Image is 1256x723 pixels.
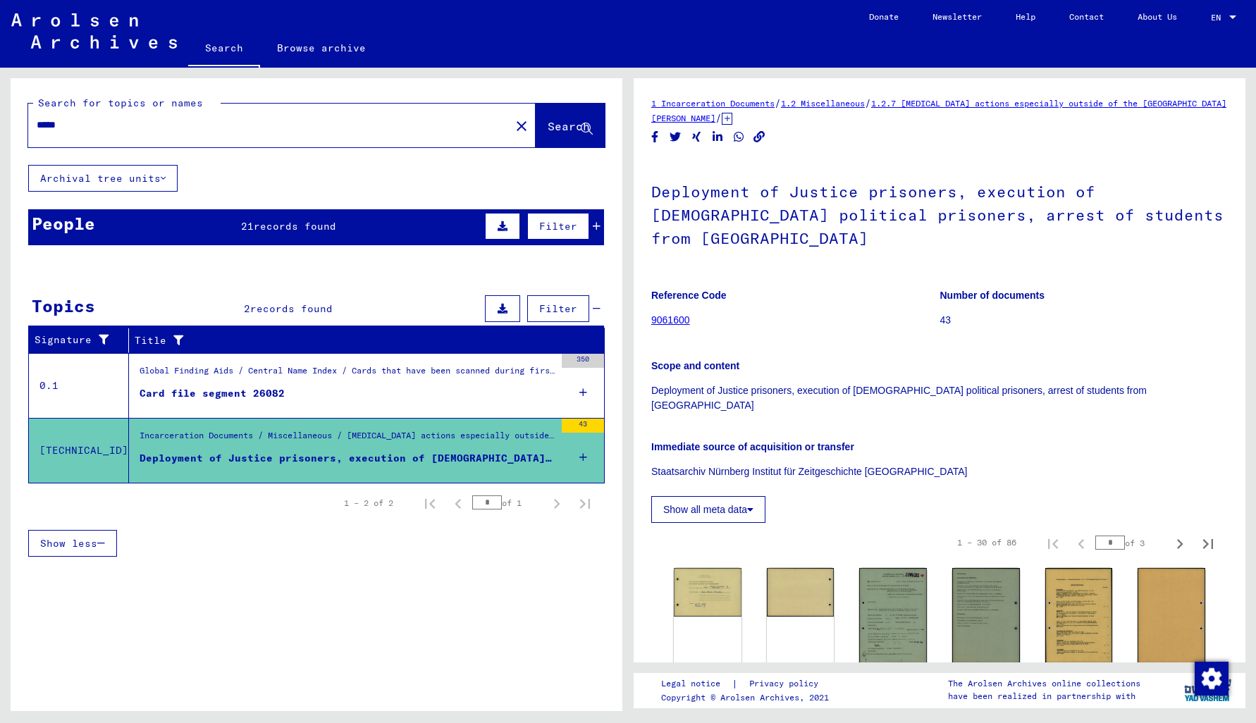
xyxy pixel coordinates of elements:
div: of 3 [1095,536,1166,550]
p: Staatsarchiv Nürnberg Institut für Zeitgeschichte [GEOGRAPHIC_DATA] [651,464,1228,479]
mat-icon: close [513,118,530,135]
p: have been realized in partnership with [948,690,1140,703]
div: | [661,676,835,691]
button: Share on Facebook [648,128,663,146]
button: Search [536,104,605,147]
p: Deployment of Justice prisoners, execution of [DEMOGRAPHIC_DATA] political prisoners, arrest of s... [651,383,1228,413]
div: 1 – 30 of 86 [957,536,1016,549]
a: 9061600 [651,314,690,326]
p: Copyright © Arolsen Archives, 2021 [661,691,835,704]
button: Show less [28,530,117,557]
span: / [715,111,722,124]
button: First page [1039,529,1067,557]
button: Previous page [444,489,472,517]
a: 1.2.7 [MEDICAL_DATA] actions especially outside of the [GEOGRAPHIC_DATA][PERSON_NAME] [651,98,1226,123]
p: 43 [940,313,1229,328]
b: Immediate source of acquisition or transfer [651,441,854,452]
img: 001.jpg [859,568,927,663]
button: Last page [571,489,599,517]
span: Search [548,119,590,133]
span: records found [254,220,336,233]
span: Filter [539,220,577,233]
img: Arolsen_neg.svg [11,13,177,49]
a: 1.2 Miscellaneous [781,98,865,109]
img: 002.jpg [767,568,835,617]
button: First page [416,489,444,517]
img: 001.jpg [674,568,741,617]
button: Filter [527,213,589,240]
span: 21 [241,220,254,233]
div: Card file segment 26082 [140,386,285,401]
div: Title [135,329,591,352]
img: 002.jpg [952,568,1020,664]
img: Change consent [1195,662,1229,696]
div: Deployment of Justice prisoners, execution of [DEMOGRAPHIC_DATA] political prisoners, arrest of s... [140,451,555,466]
button: Share on Twitter [668,128,683,146]
img: yv_logo.png [1181,672,1234,707]
button: Share on WhatsApp [732,128,746,146]
b: Number of documents [940,290,1045,301]
mat-label: Search for topics or names [38,97,203,109]
button: Show all meta data [651,496,765,523]
a: 1 Incarceration Documents [651,98,775,109]
button: Archival tree units [28,165,178,192]
button: Clear [507,111,536,140]
button: Next page [1166,529,1194,557]
button: Last page [1194,529,1222,557]
div: Change consent [1194,661,1228,695]
a: Search [188,31,260,68]
div: People [32,211,95,236]
a: Browse archive [260,31,383,65]
div: Global Finding Aids / Central Name Index / Cards that have been scanned during first sequential m... [140,364,555,384]
button: Share on Xing [689,128,704,146]
a: Legal notice [661,676,732,691]
b: Reference Code [651,290,727,301]
span: Show less [40,537,97,550]
button: Next page [543,489,571,517]
a: Privacy policy [738,676,835,691]
div: Incarceration Documents / Miscellaneous / [MEDICAL_DATA] actions especially outside of the [GEOGR... [140,429,555,449]
button: Previous page [1067,529,1095,557]
button: Filter [527,295,589,322]
div: Signature [35,333,118,347]
span: / [775,97,781,109]
span: EN [1211,13,1226,23]
p: The Arolsen Archives online collections [948,677,1140,690]
h1: Deployment of Justice prisoners, execution of [DEMOGRAPHIC_DATA] political prisoners, arrest of s... [651,159,1228,268]
span: Filter [539,302,577,315]
img: 002.jpg [1138,568,1205,664]
button: Copy link [752,128,767,146]
div: Signature [35,329,132,352]
b: Scope and content [651,360,739,371]
div: Title [135,333,577,348]
img: 001.jpg [1045,568,1113,663]
span: / [865,97,871,109]
button: Share on LinkedIn [710,128,725,146]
